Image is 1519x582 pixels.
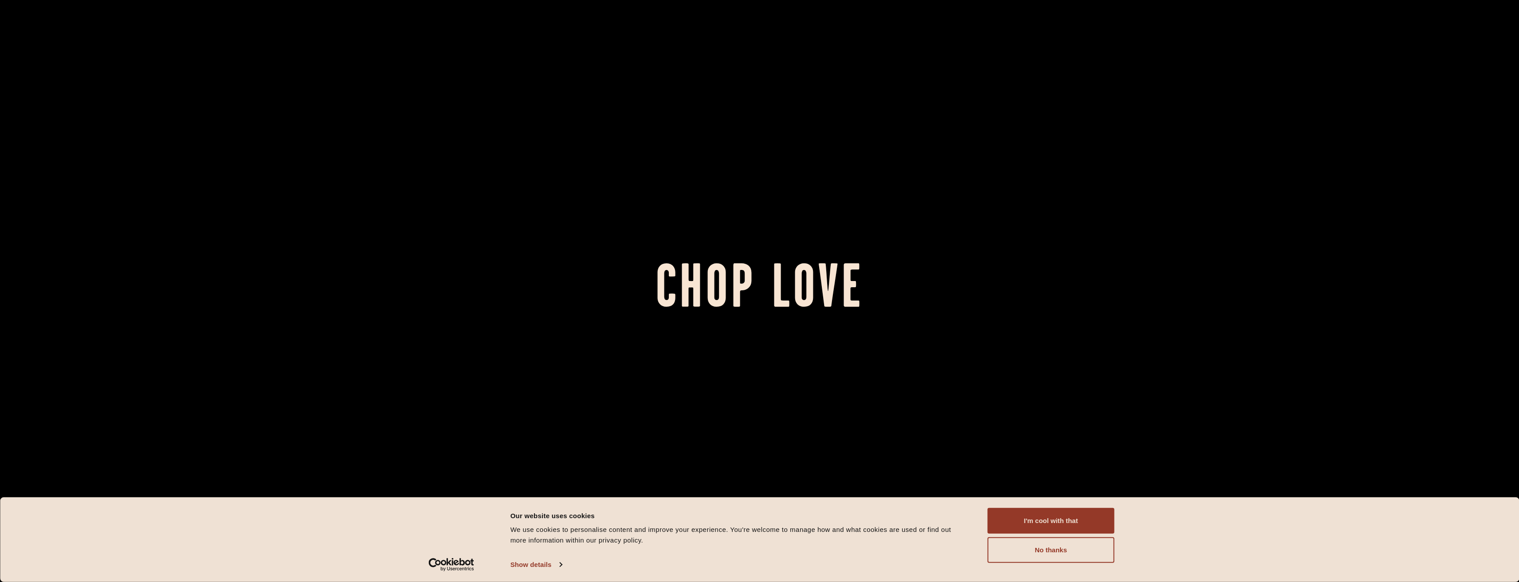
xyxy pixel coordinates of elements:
[510,558,562,571] a: Show details
[988,508,1115,534] button: I'm cool with that
[510,524,968,546] div: We use cookies to personalise content and improve your experience. You're welcome to manage how a...
[510,510,968,521] div: Our website uses cookies
[412,558,490,571] a: Usercentrics Cookiebot - opens in a new window
[988,537,1115,563] button: No thanks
